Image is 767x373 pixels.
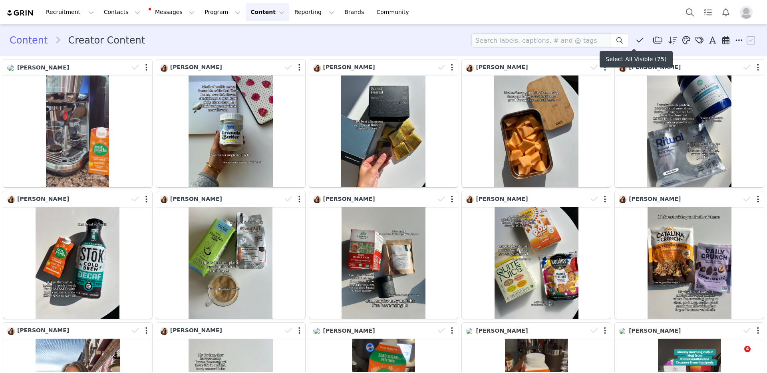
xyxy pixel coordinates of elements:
[476,327,528,334] span: [PERSON_NAME]
[629,196,681,202] span: [PERSON_NAME]
[476,196,528,202] span: [PERSON_NAME]
[10,33,55,48] a: Content
[7,65,15,71] img: 342ee571-3740-43da-9f79-38af9b7484e4.jpg
[323,64,375,70] span: [PERSON_NAME]
[744,346,751,352] span: 4
[629,327,681,334] span: [PERSON_NAME]
[735,6,761,19] button: Profile
[466,64,474,72] img: a2b37492-37d0-41dc-80ba-9c149c97caca.jpg
[323,196,375,202] span: [PERSON_NAME]
[160,195,168,203] img: a2b37492-37d0-41dc-80ba-9c149c97caca.jpg
[619,64,627,72] img: a2b37492-37d0-41dc-80ba-9c149c97caca.jpg
[7,327,15,335] img: a2b37492-37d0-41dc-80ba-9c149c97caca.jpg
[200,3,245,21] button: Program
[160,327,168,335] img: a2b37492-37d0-41dc-80ba-9c149c97caca.jpg
[466,195,474,203] img: a2b37492-37d0-41dc-80ba-9c149c97caca.jpg
[7,195,15,203] img: a2b37492-37d0-41dc-80ba-9c149c97caca.jpg
[145,3,199,21] button: Messages
[313,328,321,334] img: f59bbeff-4b1d-4491-9195-be0d8591d2ea.jpg
[170,196,222,202] span: [PERSON_NAME]
[471,33,611,48] input: Search labels, captions, # and @ tags
[476,64,528,70] span: [PERSON_NAME]
[160,64,168,72] img: a2b37492-37d0-41dc-80ba-9c149c97caca.jpg
[600,51,673,67] div: Select All Visible (75)
[6,9,34,17] img: grin logo
[246,3,289,21] button: Content
[170,64,222,70] span: [PERSON_NAME]
[41,3,99,21] button: Recruitment
[313,195,321,203] img: a2b37492-37d0-41dc-80ba-9c149c97caca.jpg
[17,196,69,202] span: [PERSON_NAME]
[17,327,69,333] span: [PERSON_NAME]
[619,328,627,334] img: 885f0374-1d96-49a8-a5c1-61609c413b0f.jpg
[313,64,321,72] img: a2b37492-37d0-41dc-80ba-9c149c97caca.jpg
[372,3,417,21] a: Community
[699,3,717,21] a: Tasks
[740,6,753,19] img: placeholder-profile.jpg
[619,195,627,203] img: a2b37492-37d0-41dc-80ba-9c149c97caca.jpg
[323,327,375,334] span: [PERSON_NAME]
[466,328,474,334] img: f59bbeff-4b1d-4491-9195-be0d8591d2ea.jpg
[728,346,747,365] iframe: Intercom live chat
[681,3,699,21] button: Search
[340,3,371,21] a: Brands
[290,3,339,21] button: Reporting
[99,3,145,21] button: Contacts
[17,64,69,71] span: [PERSON_NAME]
[170,327,222,333] span: [PERSON_NAME]
[717,3,735,21] button: Notifications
